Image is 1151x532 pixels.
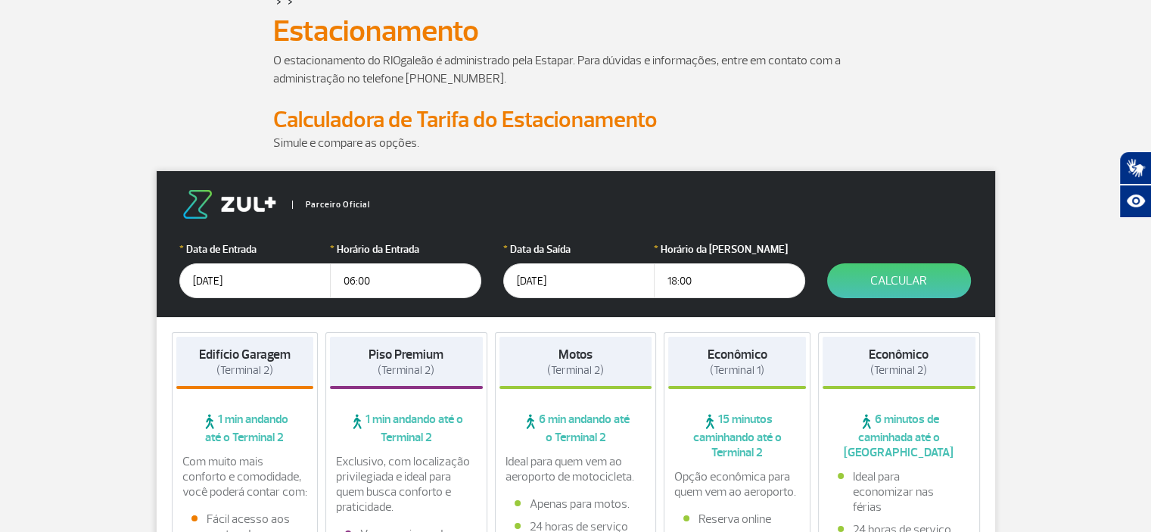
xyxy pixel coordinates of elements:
[499,412,652,445] span: 6 min andando até o Terminal 2
[182,454,308,499] p: Com muito mais conforto e comodidade, você poderá contar com:
[547,363,604,378] span: (Terminal 2)
[1119,151,1151,218] div: Plugin de acessibilidade da Hand Talk.
[838,469,960,515] li: Ideal para economizar nas férias
[827,263,971,298] button: Calcular
[654,241,805,257] label: Horário da [PERSON_NAME]
[708,347,767,362] strong: Econômico
[506,454,646,484] p: Ideal para quem vem ao aeroporto de motocicleta.
[330,412,483,445] span: 1 min andando até o Terminal 2
[870,363,927,378] span: (Terminal 2)
[179,263,331,298] input: dd/mm/aaaa
[273,51,879,88] p: O estacionamento do RIOgaleão é administrado pela Estapar. Para dúvidas e informações, entre em c...
[273,106,879,134] h2: Calculadora de Tarifa do Estacionamento
[292,201,370,209] span: Parceiro Oficial
[674,469,800,499] p: Opção econômica para quem vem ao aeroporto.
[199,347,291,362] strong: Edifício Garagem
[273,134,879,152] p: Simule e compare as opções.
[503,241,655,257] label: Data da Saída
[179,190,279,219] img: logo-zul.png
[503,263,655,298] input: dd/mm/aaaa
[378,363,434,378] span: (Terminal 2)
[330,263,481,298] input: hh:mm
[336,454,477,515] p: Exclusivo, com localização privilegiada e ideal para quem busca conforto e praticidade.
[1119,151,1151,185] button: Abrir tradutor de língua de sinais.
[869,347,929,362] strong: Econômico
[668,412,806,460] span: 15 minutos caminhando até o Terminal 2
[369,347,443,362] strong: Piso Premium
[710,363,764,378] span: (Terminal 1)
[654,263,805,298] input: hh:mm
[176,412,314,445] span: 1 min andando até o Terminal 2
[179,241,331,257] label: Data de Entrada
[216,363,273,378] span: (Terminal 2)
[515,496,637,512] li: Apenas para motos.
[330,241,481,257] label: Horário da Entrada
[273,18,879,44] h1: Estacionamento
[683,512,791,527] li: Reserva online
[823,412,975,460] span: 6 minutos de caminhada até o [GEOGRAPHIC_DATA]
[558,347,593,362] strong: Motos
[1119,185,1151,218] button: Abrir recursos assistivos.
